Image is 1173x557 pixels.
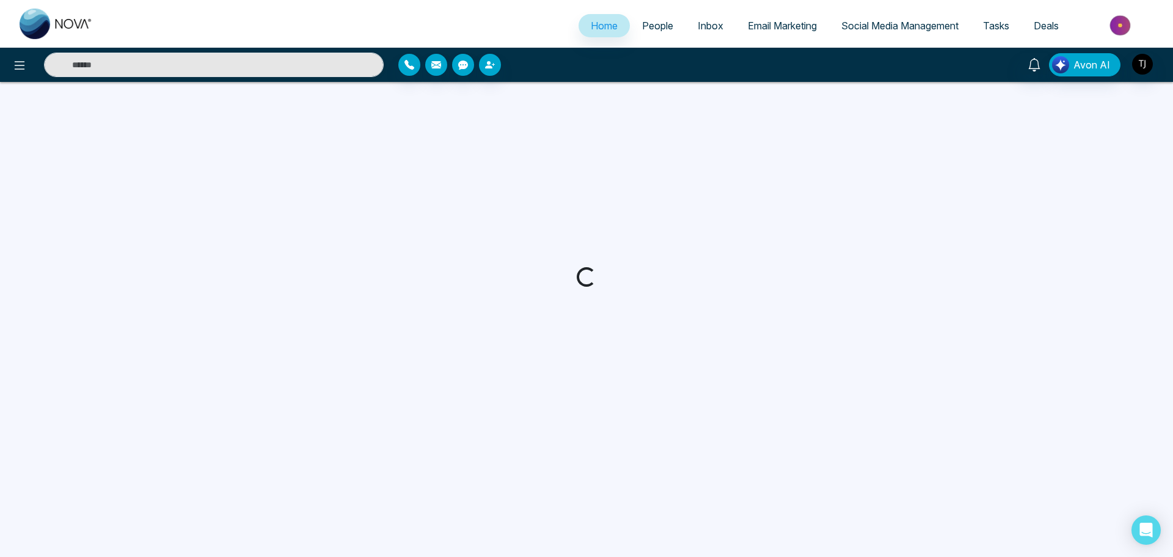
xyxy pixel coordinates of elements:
a: Tasks [971,14,1021,37]
span: Deals [1034,20,1059,32]
span: Social Media Management [841,20,959,32]
span: Inbox [698,20,723,32]
img: Nova CRM Logo [20,9,93,39]
button: Avon AI [1049,53,1120,76]
span: Tasks [983,20,1009,32]
img: User Avatar [1132,54,1153,75]
img: Market-place.gif [1077,12,1166,39]
span: Avon AI [1073,57,1110,72]
span: Home [591,20,618,32]
a: Social Media Management [829,14,971,37]
div: Open Intercom Messenger [1131,515,1161,545]
a: Home [579,14,630,37]
a: Deals [1021,14,1071,37]
a: Inbox [685,14,736,37]
span: People [642,20,673,32]
span: Email Marketing [748,20,817,32]
a: People [630,14,685,37]
img: Lead Flow [1052,56,1069,73]
a: Email Marketing [736,14,829,37]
